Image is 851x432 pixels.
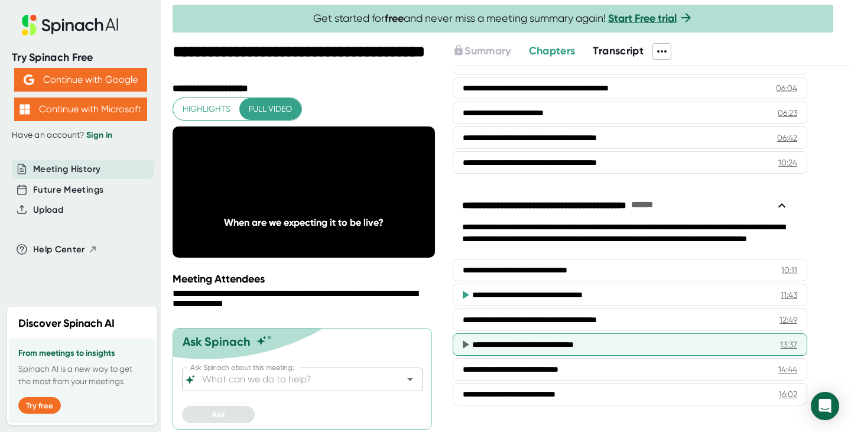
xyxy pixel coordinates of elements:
div: When are we expecting it to be live? [199,217,408,228]
button: Try free [18,397,61,414]
button: Future Meetings [33,183,103,197]
span: Transcript [593,44,644,57]
h2: Discover Spinach AI [18,316,115,332]
div: 14:44 [778,363,797,375]
span: Get started for and never miss a meeting summary again! [313,12,693,25]
span: Summary [465,44,511,57]
a: Start Free trial [608,12,677,25]
div: Open Intercom Messenger [811,392,839,420]
p: Spinach AI is a new way to get the most from your meetings [18,363,146,388]
div: 12:17 / 36:17 [184,229,239,239]
div: 06:42 [777,132,797,144]
div: 12:49 [779,314,797,326]
div: CC [370,227,392,241]
div: Ask Spinach [183,334,251,349]
div: 1 x [338,228,363,241]
div: Have an account? [12,130,149,141]
b: free [385,12,404,25]
button: Meeting History [33,163,100,176]
button: Help Center [33,243,98,256]
img: Aehbyd4JwY73AAAAAElFTkSuQmCC [24,74,34,85]
h3: From meetings to insights [18,349,146,358]
button: Continue with Microsoft [14,98,147,121]
span: Chapters [529,44,576,57]
span: Full video [249,102,292,116]
div: 06:04 [776,82,797,94]
div: 13:37 [780,339,797,350]
div: 16:02 [779,388,797,400]
button: Full video [239,98,301,120]
button: Transcript [593,43,644,59]
a: Sign in [86,130,112,140]
button: Continue with Google [14,68,147,92]
button: Upload [33,203,63,217]
input: What can we do to help? [200,371,384,388]
div: 11:43 [781,289,797,301]
div: 10:11 [781,264,797,276]
div: 10:24 [778,157,797,168]
span: Ask [212,410,225,420]
div: Try Spinach Free [12,51,149,64]
span: Help Center [33,243,85,256]
button: Highlights [173,98,240,120]
div: Meeting Attendees [173,272,438,285]
button: Summary [453,43,511,59]
div: Upgrade to access [453,43,528,60]
button: Chapters [529,43,576,59]
div: 06:23 [778,107,797,119]
button: Open [402,371,418,388]
span: Highlights [183,102,230,116]
button: Ask [182,406,255,423]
